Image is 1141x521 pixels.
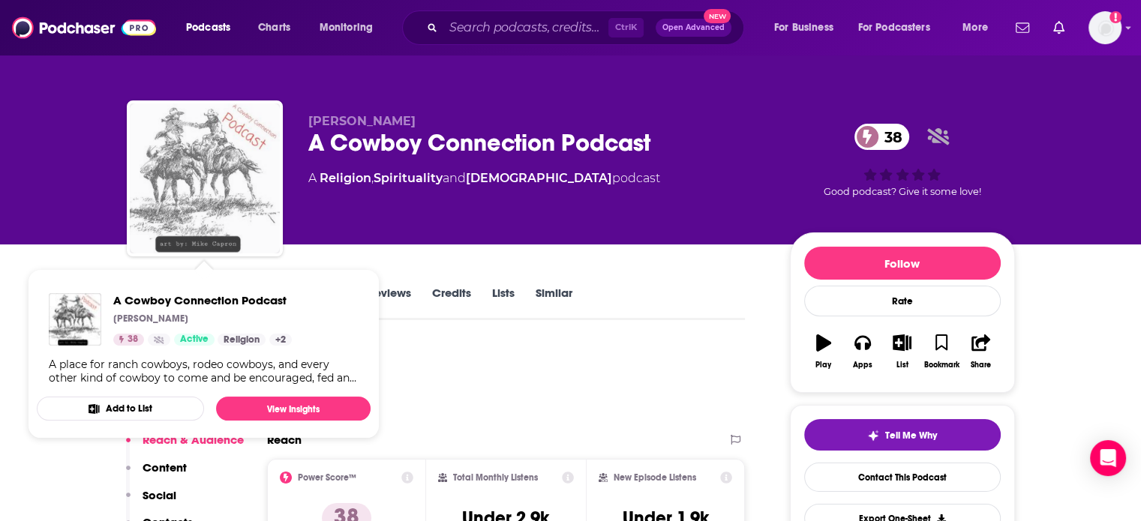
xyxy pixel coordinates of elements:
button: Open AdvancedNew [656,19,731,37]
p: Content [143,460,187,475]
button: Add to List [37,397,204,421]
a: Reviews [368,286,411,320]
span: 38 [128,332,138,347]
a: A Cowboy Connection Podcast [113,293,292,307]
div: 38Good podcast? Give it some love! [790,114,1015,207]
div: Open Intercom Messenger [1090,440,1126,476]
a: Credits [432,286,471,320]
div: A podcast [308,169,660,187]
a: Religion [320,171,371,185]
div: Search podcasts, credits, & more... [416,10,758,45]
span: New [704,9,731,23]
span: Tell Me Why [885,430,937,442]
a: +2 [269,334,292,346]
span: and [443,171,466,185]
span: Good podcast? Give it some love! [824,186,981,197]
a: 38 [854,124,910,150]
a: View Insights [216,397,371,421]
span: For Podcasters [858,17,930,38]
button: Bookmark [922,325,961,379]
a: Spirituality [374,171,443,185]
svg: Add a profile image [1109,11,1121,23]
img: tell me why sparkle [867,430,879,442]
a: Lists [492,286,515,320]
button: open menu [952,16,1007,40]
button: Content [126,460,187,488]
h2: Total Monthly Listens [453,472,538,483]
button: List [882,325,921,379]
a: Show notifications dropdown [1010,15,1035,40]
img: A Cowboy Connection Podcast [49,293,101,346]
span: Logged in as madeleinelbrownkensington [1088,11,1121,44]
img: User Profile [1088,11,1121,44]
h2: New Episode Listens [614,472,696,483]
a: Religion [218,334,266,346]
span: Podcasts [186,17,230,38]
a: Show notifications dropdown [1047,15,1070,40]
button: Share [961,325,1000,379]
button: tell me why sparkleTell Me Why [804,419,1001,451]
button: open menu [848,16,952,40]
a: Active [174,334,215,346]
a: Contact This Podcast [804,463,1001,492]
a: [DEMOGRAPHIC_DATA] [466,171,612,185]
h2: Power Score™ [298,472,356,483]
a: Charts [248,16,299,40]
a: 38 [113,334,144,346]
span: Active [180,332,209,347]
p: [PERSON_NAME] [113,313,188,325]
input: Search podcasts, credits, & more... [443,16,608,40]
span: Ctrl K [608,18,644,37]
p: Social [143,488,176,502]
button: open menu [176,16,250,40]
span: Monitoring [320,17,373,38]
div: Rate [804,286,1001,316]
span: For Business [774,17,833,38]
button: Social [126,488,176,516]
div: Apps [853,361,872,370]
div: Play [815,361,831,370]
button: Show profile menu [1088,11,1121,44]
span: Open Advanced [662,24,725,31]
a: Similar [536,286,572,320]
div: List [896,361,908,370]
button: Follow [804,247,1001,280]
div: Bookmark [923,361,959,370]
img: Podchaser - Follow, Share and Rate Podcasts [12,13,156,42]
button: open menu [309,16,392,40]
span: [PERSON_NAME] [308,114,416,128]
img: A Cowboy Connection Podcast [130,103,280,253]
span: Charts [258,17,290,38]
span: More [962,17,988,38]
span: 38 [869,124,910,150]
span: , [371,171,374,185]
button: Play [804,325,843,379]
button: open menu [764,16,852,40]
button: Apps [843,325,882,379]
div: Share [971,361,991,370]
div: A place for ranch cowboys, rodeo cowboys, and every other kind of cowboy to come and be encourage... [49,358,359,385]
